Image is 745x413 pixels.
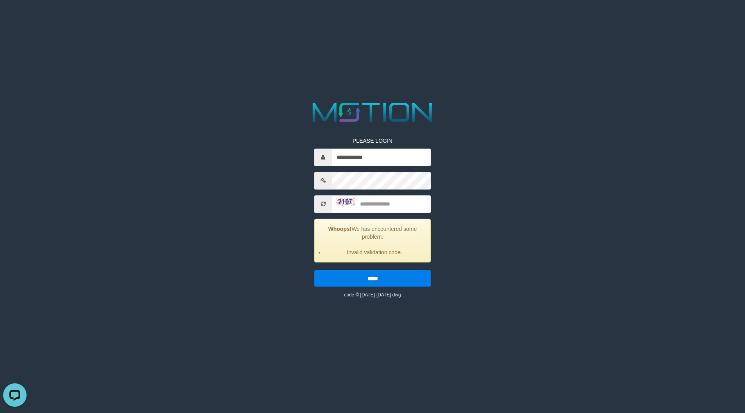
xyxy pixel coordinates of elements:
[344,292,401,298] small: code © [DATE]-[DATE] dwg
[328,226,352,232] strong: Whoops!
[307,99,438,125] img: MOTION_logo.png
[314,219,431,262] div: We has encountered some problem.
[324,248,424,256] li: Invalid validation code.
[3,3,27,27] button: Open LiveChat chat widget
[314,137,431,145] p: PLEASE LOGIN
[336,198,355,206] img: captcha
